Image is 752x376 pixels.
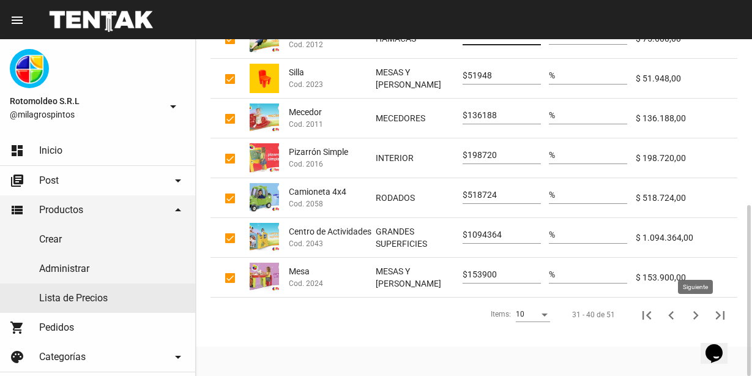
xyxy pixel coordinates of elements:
span: $ [463,110,467,120]
span: % [549,70,555,80]
img: 7af44cdc-3b71-4520-8ebc-bc045a5e62ef.jpg [250,64,279,93]
span: Cod. 2058 [289,198,323,210]
span: Pizarrón Simple [289,146,348,158]
mat-cell: $ 136.188,00 [636,99,737,138]
span: % [549,269,555,279]
span: Silla [289,66,304,78]
img: acb8ce7a-da74-4023-ade9-f42de67853fe.png [250,103,279,133]
span: Rotomoldeo S.R.L [10,94,161,108]
mat-cell: $ 518.724,00 [636,178,737,217]
button: Primera [635,303,659,327]
mat-cell: RODADOS [376,178,463,217]
span: Camioneta 4x4 [289,186,346,198]
span: Mecedor [289,106,322,118]
div: Items: [491,308,511,320]
mat-icon: menu [10,13,24,28]
span: % [549,230,555,239]
span: Cod. 2043 [289,238,323,250]
img: 85f79f30-0cb5-4305-9472-3fd676a528fb.png [10,49,49,88]
span: Cod. 2023 [289,78,323,91]
mat-cell: MECEDORES [376,99,463,138]
button: Siguiente [683,303,708,327]
mat-cell: GRANDES SUPERFICIES [376,218,463,257]
mat-select: Items: [516,310,550,319]
mat-icon: arrow_drop_down [166,99,181,114]
span: $ [463,150,467,160]
img: 72af7c0d-f829-4852-bbe5-ae629578f034.png [250,183,279,212]
button: Última [708,303,732,327]
div: 31 - 40 de 51 [572,309,615,321]
mat-icon: shopping_cart [10,320,24,335]
mat-cell: MESAS Y [PERSON_NAME] [376,59,463,98]
iframe: chat widget [701,327,740,364]
mat-cell: $ 153.900,00 [636,258,737,297]
span: Cod. 2016 [289,158,323,170]
span: Cod. 2024 [289,277,323,290]
img: cc91dcf6-4aa2-4db9-a3ae-d044ac6d204b.png [250,143,279,173]
span: Centro de Actividades [289,225,371,238]
span: $ [463,230,467,239]
span: Inicio [39,145,62,157]
span: $ [463,269,467,279]
mat-cell: INTERIOR [376,138,463,178]
span: 10 [516,310,524,318]
span: Productos [39,204,83,216]
span: Pedidos [39,321,74,334]
mat-icon: arrow_drop_down [171,350,185,364]
mat-icon: dashboard [10,143,24,158]
img: bfd3e7d0-dca5-4e8c-bf0f-207c15b2cdab.png [250,223,279,252]
span: Mesa [289,265,310,277]
mat-cell: $ 198.720,00 [636,138,737,178]
mat-cell: MESAS Y [PERSON_NAME] [376,258,463,297]
span: Cod. 2011 [289,118,323,130]
span: Categorías [39,351,86,363]
mat-icon: arrow_drop_down [171,203,185,217]
mat-icon: palette [10,350,24,364]
button: Anterior [659,303,683,327]
span: % [549,150,555,160]
mat-cell: $ 1.094.364,00 [636,218,737,257]
span: @milagrospintos [10,108,161,121]
mat-icon: library_books [10,173,24,188]
mat-icon: view_list [10,203,24,217]
span: $ [463,190,467,200]
img: 235695cc-732b-4b8e-9987-25dec2894ec4.png [250,263,279,292]
mat-icon: arrow_drop_down [171,173,185,188]
span: $ [463,70,467,80]
span: % [549,110,555,120]
span: Post [39,175,59,187]
span: Cod. 2012 [289,39,323,51]
mat-cell: $ 51.948,00 [636,59,737,98]
span: % [549,190,555,200]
